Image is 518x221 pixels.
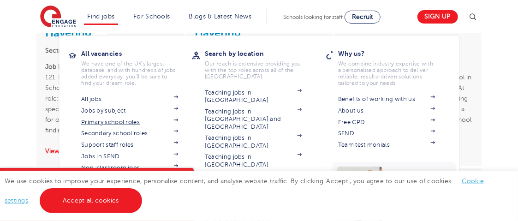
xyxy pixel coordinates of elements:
p: We combine industry expertise with a personalised approach to deliver reliable, results-driven so... [338,60,435,86]
a: Recruit [345,11,381,24]
p: Our reach is extensive providing you with the top roles across all of the [GEOGRAPHIC_DATA] [205,60,302,80]
a: Search by locationOur reach is extensive providing you with the top roles across all of the [GEOG... [205,47,316,80]
a: Blogs & Latest News [189,13,252,20]
li: Long Term [46,45,174,56]
a: Sign up [417,10,458,24]
a: Teaching jobs in [GEOGRAPHIC_DATA] and [GEOGRAPHIC_DATA] [205,108,302,131]
a: About us [338,107,435,114]
h3: All vacancies [81,47,192,60]
strong: Job Description: [46,63,94,70]
span: Recruit [352,13,373,20]
a: Find jobs [88,13,115,20]
a: SEND [338,130,435,137]
img: Engage Education [40,6,76,29]
a: View vacancy [46,148,91,155]
a: Become a TeacherCareer in education? Here’s how to find the right school job for you [332,162,458,213]
span: We use cookies to improve your experience, personalise content, and analyse website traffic. By c... [5,178,484,204]
a: Jobs by subject [81,107,178,114]
a: All vacanciesWe have one of the UK's largest database. and with hundreds of jobs added everyday. ... [81,47,192,86]
strong: Sector: [46,47,67,54]
a: Accept all cookies [40,188,142,213]
h3: Why us? [338,47,449,60]
a: Teaching jobs in [GEOGRAPHIC_DATA] [205,153,302,168]
a: Non-classroom jobs [81,164,178,172]
span: Schools looking for staff [283,14,343,20]
a: Teaching jobs in [GEOGRAPHIC_DATA] [205,134,302,149]
p: 121 Teaching Assistant Required for a School in [GEOGRAPHIC_DATA] About the role: At Engage Educa... [46,61,174,136]
a: Support staff roles [81,141,178,149]
button: Close [175,168,194,186]
a: Jobs in SEND [81,153,178,160]
a: Why us?We combine industry expertise with a personalised approach to deliver reliable, results-dr... [338,47,449,86]
p: We have one of the UK's largest database. and with hundreds of jobs added everyday. you'll be sur... [81,60,178,86]
a: All jobs [81,96,178,103]
a: Team testimonials [338,141,435,149]
a: Benefits of working with us [338,96,435,103]
a: Secondary school roles [81,130,178,137]
h3: Search by location [205,47,316,60]
a: For Schools [133,13,170,20]
a: Free CPD [338,119,435,126]
a: Teaching jobs in [GEOGRAPHIC_DATA] [205,89,302,104]
a: 121 Teaching Assistant – Havering [46,11,172,39]
a: Primary school roles [81,119,178,126]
